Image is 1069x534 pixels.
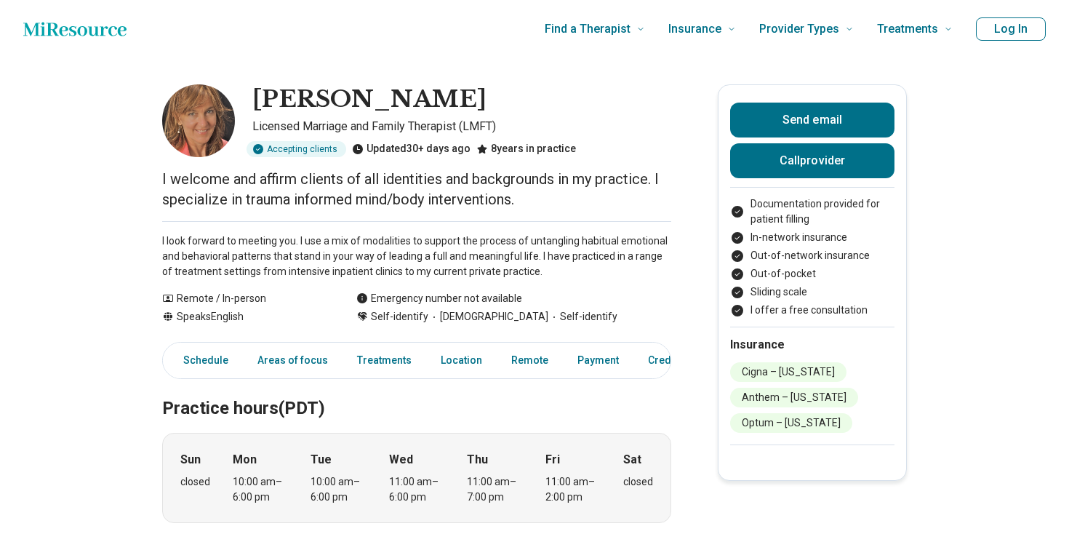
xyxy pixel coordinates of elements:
[569,346,628,375] a: Payment
[467,451,488,469] strong: Thu
[730,143,894,178] button: Callprovider
[730,266,894,282] li: Out-of-pocket
[730,196,894,318] ul: Payment options
[162,433,671,523] div: When does the program meet?
[23,15,127,44] a: Home page
[545,19,630,39] span: Find a Therapist
[503,346,557,375] a: Remote
[252,84,487,115] h1: [PERSON_NAME]
[545,451,560,469] strong: Fri
[356,291,522,306] div: Emergency number not available
[730,388,858,407] li: Anthem – [US_STATE]
[730,303,894,318] li: I offer a free consultation
[180,451,201,469] strong: Sun
[668,19,721,39] span: Insurance
[730,336,894,354] h2: Insurance
[311,474,367,505] div: 10:00 am – 6:00 pm
[548,309,617,324] span: Self-identify
[759,19,839,39] span: Provider Types
[311,451,332,469] strong: Tue
[730,103,894,138] button: Send email
[352,141,471,157] div: Updated 30+ days ago
[162,234,671,279] p: I look forward to meeting you. I use a mix of modalities to support the process of untangling hab...
[162,291,327,306] div: Remote / In-person
[162,309,327,324] div: Speaks English
[730,362,846,382] li: Cigna – [US_STATE]
[371,309,428,324] span: Self-identify
[180,474,210,490] div: closed
[389,451,413,469] strong: Wed
[389,474,445,505] div: 11:00 am – 6:00 pm
[432,346,491,375] a: Location
[623,451,641,469] strong: Sat
[623,474,653,490] div: closed
[166,346,237,375] a: Schedule
[249,346,337,375] a: Areas of focus
[428,309,548,324] span: [DEMOGRAPHIC_DATA]
[476,141,576,157] div: 8 years in practice
[730,284,894,300] li: Sliding scale
[233,451,257,469] strong: Mon
[730,413,852,433] li: Optum – [US_STATE]
[162,84,235,157] img: Malinda Thompson, Licensed Marriage and Family Therapist (LMFT)
[730,196,894,227] li: Documentation provided for patient filling
[639,346,721,375] a: Credentials
[467,474,523,505] div: 11:00 am – 7:00 pm
[877,19,938,39] span: Treatments
[162,362,671,421] h2: Practice hours (PDT)
[162,169,671,210] p: I welcome and affirm clients of all identities and backgrounds in my practice. I specialize in tr...
[247,141,346,157] div: Accepting clients
[252,118,671,135] p: Licensed Marriage and Family Therapist (LMFT)
[730,248,894,263] li: Out-of-network insurance
[545,474,601,505] div: 11:00 am – 2:00 pm
[348,346,420,375] a: Treatments
[233,474,289,505] div: 10:00 am – 6:00 pm
[976,17,1046,41] button: Log In
[730,230,894,245] li: In-network insurance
